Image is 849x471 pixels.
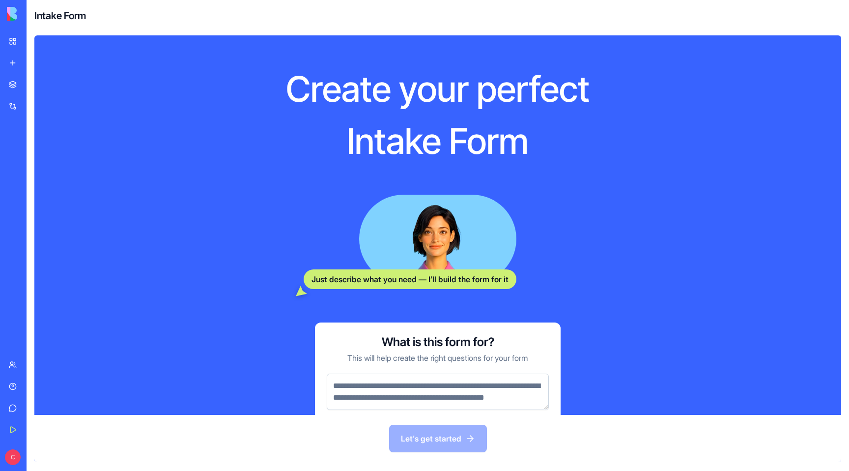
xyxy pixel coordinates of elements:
h4: Intake Form [34,9,86,23]
p: This will help create the right questions for your form [347,352,528,364]
h3: What is this form for? [382,334,494,350]
div: Just describe what you need — I’ll build the form for it [304,269,516,289]
h1: Create your perfect [218,67,658,111]
span: C [5,449,21,465]
h1: Intake Form [218,119,658,163]
img: logo [7,7,68,21]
